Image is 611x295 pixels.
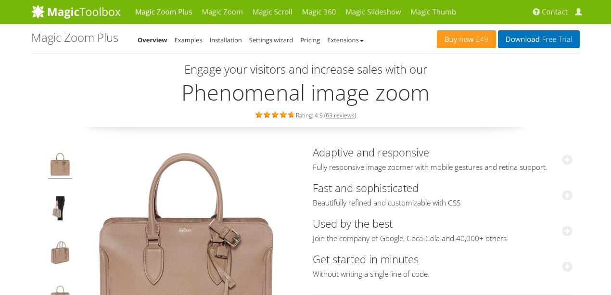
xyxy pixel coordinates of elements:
[313,234,573,244] span: Join the company of Google, Coca-Cola and 40,000+ others
[249,36,293,44] a: Settings wizard
[473,36,488,43] span: £49
[175,36,203,44] a: Examples
[327,36,363,44] a: Extensions
[313,269,573,279] span: Without writing a single line of code.
[313,252,573,279] a: Get started in minutesWithout writing a single line of code.
[210,36,242,44] a: Installation
[313,216,573,244] a: Used by the bestJoin the company of Google, Coca-Cola and 40,000+ others
[48,152,72,179] img: Product image zoom example
[542,7,568,17] span: Contact
[498,30,580,48] a: DownloadFree Trial
[326,111,355,119] a: 63 reviews
[48,196,72,223] img: JavaScript image zoom example
[31,31,118,44] h1: Magic Zoom Plus
[138,36,167,44] a: Overview
[34,63,577,76] h3: Engage your visitors and increase sales with our
[31,4,121,19] img: MagicToolbox.com - Image tools for your website
[300,36,320,44] a: Pricing
[48,241,72,268] img: jQuery image zoom example
[313,198,573,208] span: Beautifully refined and customizable with CSS
[313,180,573,208] a: Fast and sophisticatedBeautifully refined and customizable with CSS
[313,163,573,172] span: Fully responsive image zoomer with mobile gestures and retina support.
[31,80,580,104] h2: Phenomenal image zoom
[313,145,573,172] a: Adaptive and responsiveFully responsive image zoomer with mobile gestures and retina support.
[540,36,572,43] span: Free Trial
[437,30,496,48] a: Buy now£49
[31,109,580,120] div: Rating: 4.9 ( )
